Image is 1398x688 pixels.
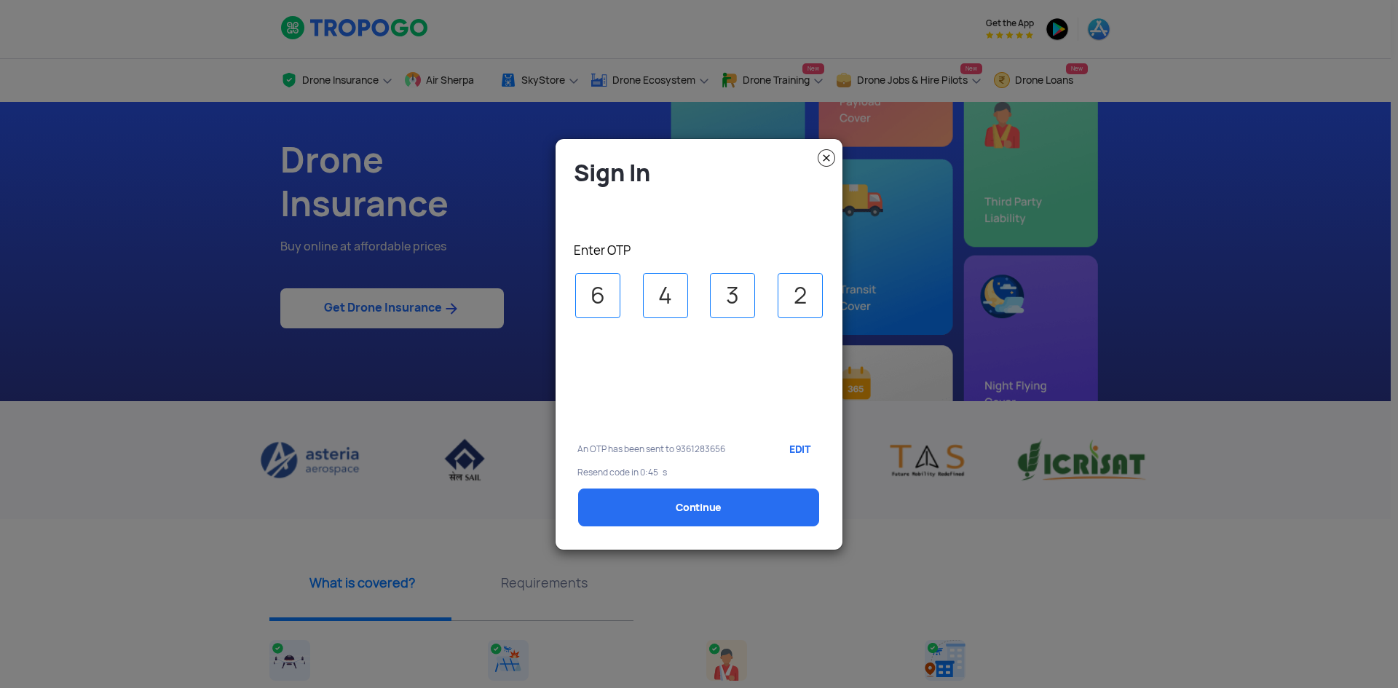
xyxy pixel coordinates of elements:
p: Resend code in 0:45 s [577,467,821,478]
input: - [575,273,620,318]
a: Continue [578,489,819,526]
input: - [643,273,688,318]
a: EDIT [775,431,820,467]
input: - [710,273,755,318]
input: - [778,273,823,318]
img: close [818,149,835,167]
p: Enter OTP [574,242,832,258]
p: An OTP has been sent to 9361283656 [577,444,753,454]
h4: Sign In [574,158,832,188]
